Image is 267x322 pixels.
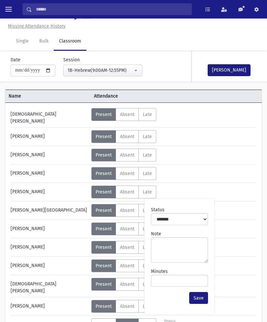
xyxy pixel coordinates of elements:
div: [PERSON_NAME] [7,167,91,180]
div: [PERSON_NAME] [7,259,91,272]
span: Name [5,93,91,100]
span: Late [143,281,152,287]
span: Late [143,152,152,158]
div: AttTypes [91,278,156,291]
span: Present [96,152,112,158]
u: Missing Attendance History [8,23,66,29]
span: Late [143,263,152,269]
div: [PERSON_NAME] [7,130,91,143]
span: Late [143,245,152,250]
div: AttTypes [91,130,156,143]
span: Present [96,245,112,250]
div: AttTypes [91,204,156,217]
a: Single [11,32,34,51]
a: Bulk [34,32,54,51]
span: Absent [120,134,134,139]
div: [PERSON_NAME] [7,241,91,254]
span: Absent [120,208,134,213]
label: Note [151,230,161,237]
a: Classroom [54,32,86,51]
span: Late [143,189,152,195]
button: Save [189,292,208,304]
span: Late [143,208,152,213]
label: Minutes [151,268,168,275]
div: AttTypes [91,222,156,235]
label: Status [151,206,164,213]
div: [PERSON_NAME][GEOGRAPHIC_DATA] [7,204,91,217]
span: Present [96,134,112,139]
button: 1B-Hebrew(9:00AM-12:55PM) [63,65,142,76]
span: Present [96,281,112,287]
span: Late [143,112,152,117]
span: Absent [120,281,134,287]
span: Absent [120,152,134,158]
div: AttTypes [91,108,156,121]
div: [PERSON_NAME] [7,222,91,235]
span: Absent [120,226,134,232]
span: Late [143,134,152,139]
a: Missing Attendance History [5,23,66,29]
div: AttTypes [91,186,156,198]
button: toggle menu [3,3,15,15]
button: [PERSON_NAME] [208,64,251,76]
input: Search [32,3,192,15]
span: Absent [120,189,134,195]
div: AttTypes [91,149,156,161]
span: Late [143,226,152,232]
span: Present [96,112,112,117]
span: Absent [120,112,134,117]
div: [PERSON_NAME] [7,149,91,161]
span: Absent [120,263,134,269]
label: Date [11,56,20,63]
span: Present [96,171,112,176]
div: 1B-Hebrew(9:00AM-12:55PM) [68,67,133,74]
span: Absent [120,245,134,250]
div: [PERSON_NAME] [7,186,91,198]
div: AttTypes [91,241,156,254]
span: Attendance [91,93,240,100]
div: AttTypes [91,167,156,180]
span: Present [96,208,112,213]
div: [DEMOGRAPHIC_DATA][PERSON_NAME] [7,278,91,294]
div: [DEMOGRAPHIC_DATA][PERSON_NAME] [7,108,91,125]
div: AttTypes [91,259,156,272]
span: Absent [120,171,134,176]
span: Present [96,226,112,232]
span: Late [143,171,152,176]
label: Session [63,56,80,63]
div: [PERSON_NAME] [7,300,91,313]
span: Present [96,189,112,195]
span: Present [96,263,112,269]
